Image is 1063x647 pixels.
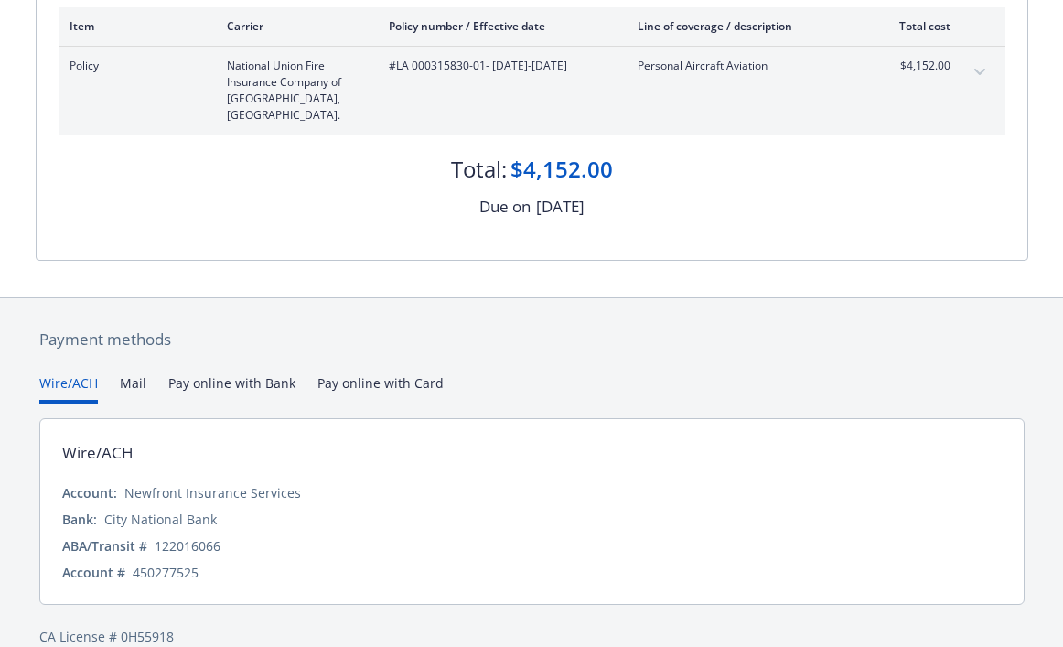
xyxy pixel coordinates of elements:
span: Personal Aircraft Aviation [638,58,853,74]
span: National Union Fire Insurance Company of [GEOGRAPHIC_DATA], [GEOGRAPHIC_DATA]. [227,58,360,124]
div: [DATE] [536,195,585,219]
span: Policy [70,58,198,74]
div: Account # [62,563,125,582]
div: Line of coverage / description [638,18,853,34]
div: Newfront Insurance Services [124,483,301,502]
div: ABA/Transit # [62,536,147,555]
div: PolicyNational Union Fire Insurance Company of [GEOGRAPHIC_DATA], [GEOGRAPHIC_DATA].#LA 000315830... [59,47,1005,135]
div: Payment methods [39,328,1025,351]
div: Bank: [62,510,97,529]
div: Policy number / Effective date [389,18,608,34]
div: CA License # 0H55918 [39,627,1025,646]
div: Due on [479,195,531,219]
div: Wire/ACH [62,441,134,465]
div: Total: [451,154,507,185]
div: City National Bank [104,510,217,529]
button: Wire/ACH [39,373,98,404]
div: 122016066 [155,536,220,555]
span: $4,152.00 [882,58,950,74]
div: Total cost [882,18,950,34]
button: expand content [965,58,994,87]
div: Item [70,18,198,34]
div: $4,152.00 [510,154,613,185]
div: Account: [62,483,117,502]
button: Pay online with Card [317,373,444,404]
div: 450277525 [133,563,199,582]
button: Mail [120,373,146,404]
div: Carrier [227,18,360,34]
span: #LA 000315830-01 - [DATE]-[DATE] [389,58,608,74]
button: Pay online with Bank [168,373,295,404]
